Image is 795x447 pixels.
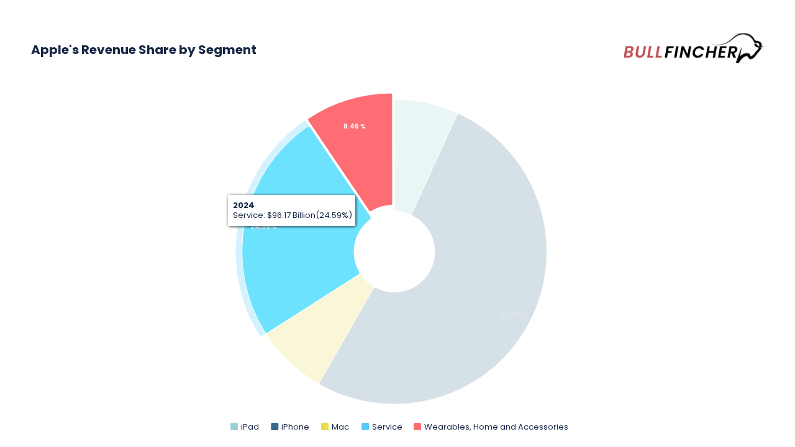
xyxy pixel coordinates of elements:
[424,421,568,433] text: Wearables, Home and Accessories
[241,421,259,433] text: iPad
[332,421,349,433] text: Mac
[31,68,764,441] svg: Apple's Revenue Share by Segment
[281,421,309,433] text: iPhone
[372,421,402,433] text: Service
[412,119,434,128] tspan: 6.83 %
[250,222,277,232] tspan: 24.59 %
[343,122,366,131] tspan: 9.46 %
[291,346,313,356] tspan: 7.67 %
[501,310,525,320] tspan: 51.45 %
